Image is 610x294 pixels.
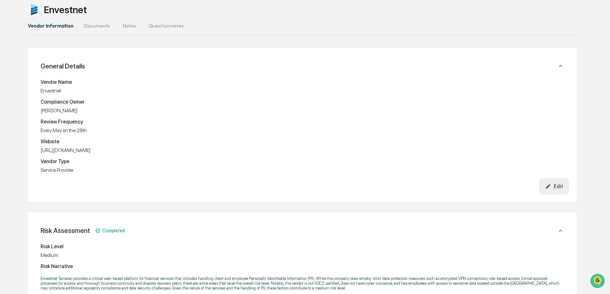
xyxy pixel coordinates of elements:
[35,220,569,241] div: Risk AssessmentCompleted
[41,99,564,105] div: Compliance Owner
[28,18,577,33] div: secondary tabs example
[64,108,77,113] span: Pylon
[44,78,82,90] a: 🗄️Attestations
[41,79,564,85] div: Vendor Name
[28,18,79,33] button: Vendor Information
[41,88,564,94] div: Envestnet
[590,273,607,290] iframe: Open customer support
[41,127,564,133] div: Every May on the 28th
[109,51,116,59] button: Start new chat
[13,81,41,87] span: Preclearance
[545,183,563,189] div: Edit
[41,158,564,164] div: Vendor Type
[539,178,569,195] button: Edit
[6,93,11,99] div: 🔎
[41,62,85,70] div: General Details
[41,243,564,250] div: Risk Level
[41,139,564,145] div: Website
[41,276,564,290] p: Envestnet Tamarac provides a critical web-based platform for financial services that includes han...
[45,108,77,113] a: Powered byPylon
[28,3,577,16] div: Envestnet
[35,56,569,76] div: General Details
[22,49,105,55] div: Start new chat
[4,78,44,90] a: 🖐️Preclearance
[41,252,564,258] div: Medium
[115,18,144,33] button: Notes
[102,228,125,233] span: Completed
[46,81,51,86] div: 🗄️
[6,13,116,24] p: How can we help?
[144,18,189,33] button: Questionnaires
[13,93,40,99] span: Data Lookup
[6,49,18,60] img: 1746055101610-c473b297-6a78-478c-a979-82029cc54cd1
[79,18,115,33] button: Documents
[22,55,81,60] div: We're available if you need us!
[41,147,564,153] div: [URL][DOMAIN_NAME]
[41,107,564,114] div: [PERSON_NAME]
[35,76,569,195] div: General Details
[28,3,41,16] img: Vendor Logo
[41,263,564,269] div: Risk Narrative
[41,167,564,173] div: Service Provider
[41,119,564,125] div: Review Frequency
[4,90,43,102] a: 🔎Data Lookup
[41,226,90,234] div: Risk Assessment
[53,81,79,87] span: Attestations
[6,81,11,86] div: 🖐️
